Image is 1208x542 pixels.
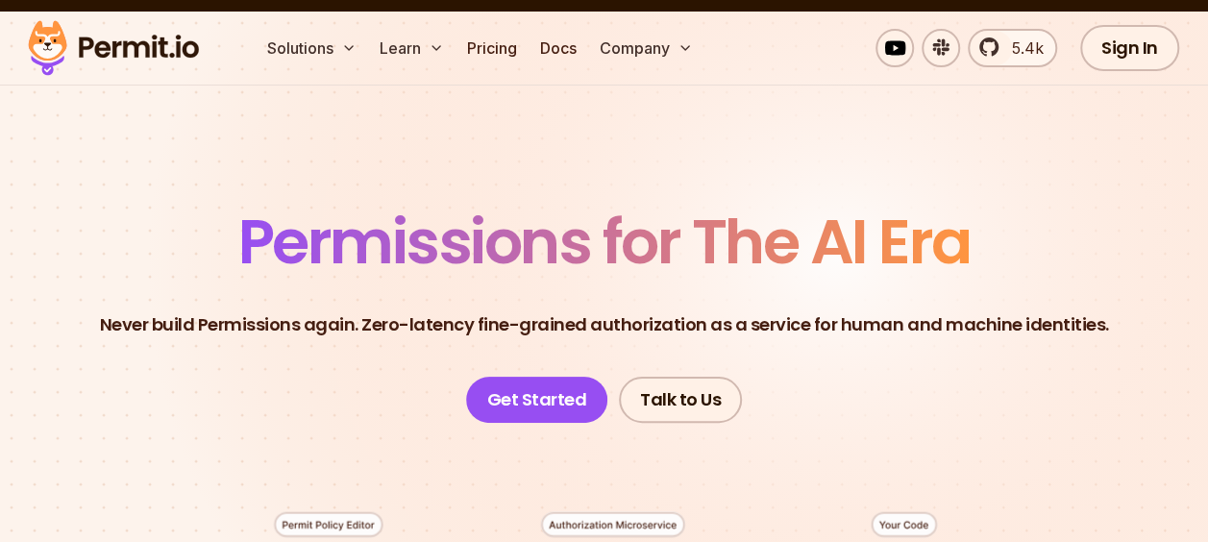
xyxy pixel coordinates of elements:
a: Sign In [1080,25,1179,71]
a: Talk to Us [619,377,742,423]
p: Never build Permissions again. Zero-latency fine-grained authorization as a service for human and... [100,311,1109,338]
button: Solutions [259,29,364,67]
a: 5.4k [968,29,1057,67]
button: Company [592,29,701,67]
button: Learn [372,29,452,67]
a: Get Started [466,377,608,423]
a: Docs [532,29,584,67]
span: 5.4k [1000,37,1044,60]
img: Permit logo [19,15,208,81]
span: Permissions for The AI Era [238,199,971,284]
a: Pricing [459,29,525,67]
